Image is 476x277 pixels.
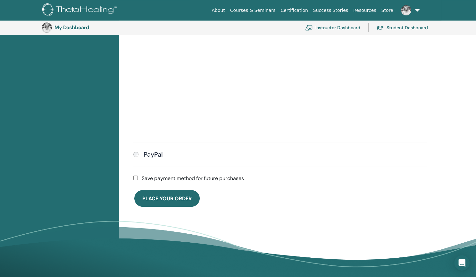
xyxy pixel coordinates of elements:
[209,4,227,16] a: About
[54,24,119,30] h3: My Dashboard
[42,22,52,33] img: default.jpg
[142,195,192,202] span: Place Your Order
[305,25,313,30] img: chalkboard-teacher.svg
[142,175,244,182] label: Save payment method for future purchases
[351,4,379,16] a: Resources
[144,151,163,158] h4: PayPal
[401,5,411,15] img: default.jpg
[305,21,360,35] a: Instructor Dashboard
[42,3,119,18] img: logo.png
[376,21,428,35] a: Student Dashboard
[379,4,396,16] a: Store
[142,34,274,136] iframe: Secure payment input frame
[376,25,384,30] img: graduation-cap.svg
[454,255,470,271] div: Open Intercom Messenger
[228,4,278,16] a: Courses & Seminars
[311,4,351,16] a: Success Stories
[278,4,310,16] a: Certification
[134,190,200,207] button: Place Your Order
